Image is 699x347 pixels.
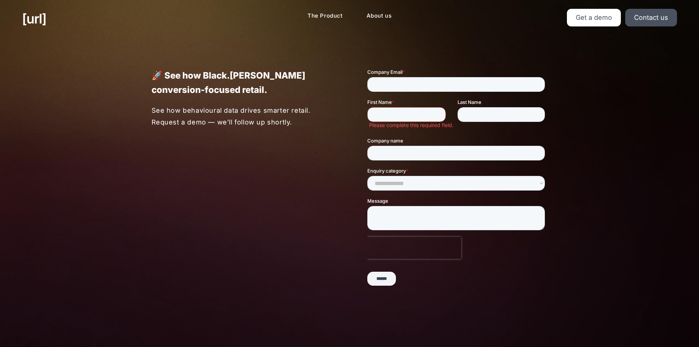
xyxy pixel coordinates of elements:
[152,105,332,128] p: See how behavioural data drives smarter retail. Request a demo — we’ll follow up shortly.
[152,68,332,97] p: 🚀 See how Black.[PERSON_NAME] conversion-focused retail.
[625,9,677,26] a: Contact us
[567,9,621,26] a: Get a demo
[22,9,46,29] a: [URL]
[367,68,548,299] iframe: Form 1
[361,9,398,23] a: About us
[302,9,349,23] a: The Product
